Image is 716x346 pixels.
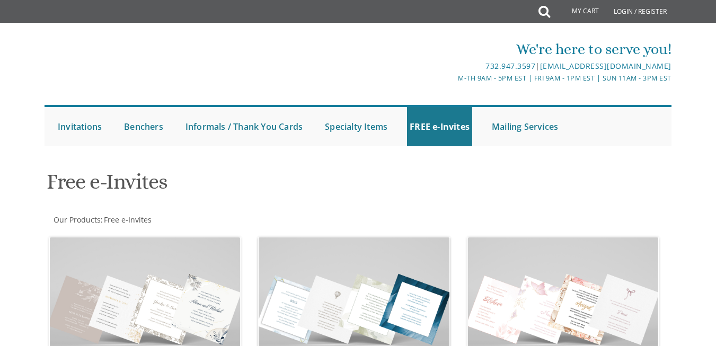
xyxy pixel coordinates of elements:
div: : [45,215,358,225]
div: We're here to serve you! [254,39,671,60]
a: Benchers [121,107,166,146]
a: FREE e-Invites [407,107,472,146]
h1: Free e-Invites [47,170,457,201]
a: Mailing Services [489,107,561,146]
a: My Cart [549,1,606,22]
a: Informals / Thank You Cards [183,107,305,146]
a: 732.947.3597 [485,61,535,71]
a: Specialty Items [322,107,390,146]
span: Free e-Invites [104,215,152,225]
a: Invitations [55,107,104,146]
a: Our Products [52,215,101,225]
a: Free e-Invites [103,215,152,225]
div: M-Th 9am - 5pm EST | Fri 9am - 1pm EST | Sun 11am - 3pm EST [254,73,671,84]
a: [EMAIL_ADDRESS][DOMAIN_NAME] [540,61,671,71]
div: | [254,60,671,73]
